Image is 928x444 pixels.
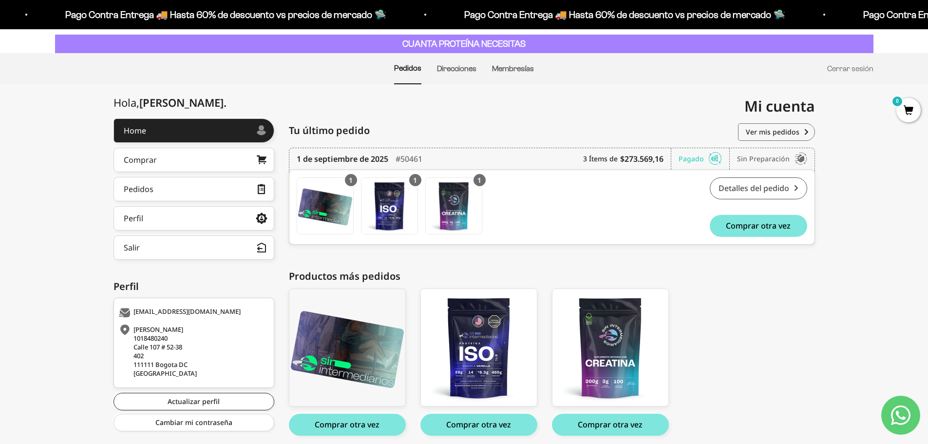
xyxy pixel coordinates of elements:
[289,289,406,406] a: Membresía Anual
[119,325,266,378] div: [PERSON_NAME] 1018480240 Calle 107 # 52-38 402 111111 Bogota DC [GEOGRAPHIC_DATA]
[289,414,406,436] button: Comprar otra vez
[114,148,274,172] a: Comprar
[737,148,807,170] div: Sin preparación
[114,118,274,143] a: Home
[420,414,537,436] button: Comprar otra vez
[710,177,807,199] a: Detalles del pedido
[896,106,921,116] a: 0
[552,414,669,436] button: Comprar otra vez
[114,414,274,431] a: Cambiar mi contraseña
[289,269,815,284] div: Productos más pedidos
[710,215,807,237] button: Comprar otra vez
[64,7,385,22] p: Pago Contra Entrega 🚚 Hasta 60% de descuento vs precios de mercado 🛸
[114,393,274,410] a: Actualizar perfil
[396,148,422,170] div: #50461
[119,308,266,318] div: [EMAIL_ADDRESS][DOMAIN_NAME]
[437,64,476,73] a: Direcciones
[738,123,815,141] a: Ver mis pedidos
[124,127,146,135] div: Home
[114,177,274,201] a: Pedidos
[297,178,353,234] img: Translation missing: es.Membresía Anual
[297,177,354,234] a: Membresía Anual
[361,177,418,234] a: Proteína Aislada ISO - Vainilla - Vanilla / 2 libras (910g)
[421,289,537,406] img: iso_vainilla_1LB_a1a6f42b-0c23-4724-8017-b3fc713efbe4_large.png
[891,96,903,107] mark: 0
[473,174,486,186] div: 1
[583,148,671,170] div: 3 Ítems de
[114,97,227,109] div: Hola,
[124,244,140,251] div: Salir
[224,95,227,110] span: .
[114,206,274,231] a: Perfil
[124,185,153,193] div: Pedidos
[114,235,274,260] button: Salir
[726,222,791,230] span: Comprar otra vez
[744,96,815,116] span: Mi cuenta
[114,279,274,294] div: Perfil
[402,39,526,49] strong: CUANTA PROTEÍNA NECESITAS
[620,153,663,165] b: $273.569,16
[426,178,482,234] img: Translation missing: es.Creatina Monohidrato
[289,123,370,138] span: Tu último pedido
[361,178,417,234] img: Translation missing: es.Proteína Aislada ISO - Vainilla - Vanilla / 2 libras (910g)
[425,177,482,234] a: Creatina Monohidrato
[345,174,357,186] div: 1
[552,289,669,406] a: Creatina Monohidrato
[124,156,157,164] div: Comprar
[297,153,388,165] time: 1 de septiembre de 2025
[679,148,730,170] div: Pagado
[139,95,227,110] span: [PERSON_NAME]
[492,64,534,73] a: Membresías
[463,7,784,22] p: Pago Contra Entrega 🚚 Hasta 60% de descuento vs precios de mercado 🛸
[827,64,873,73] a: Cerrar sesión
[124,214,143,222] div: Perfil
[420,289,537,406] a: Proteína Aislada ISO - Vainilla - Vanilla / 2 libras (910g)
[394,64,421,72] a: Pedidos
[289,289,405,406] img: b091a5be-4bb1-4136-881d-32454b4358fa_1_large.png
[552,289,668,406] img: creatina_01_large.png
[409,174,421,186] div: 1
